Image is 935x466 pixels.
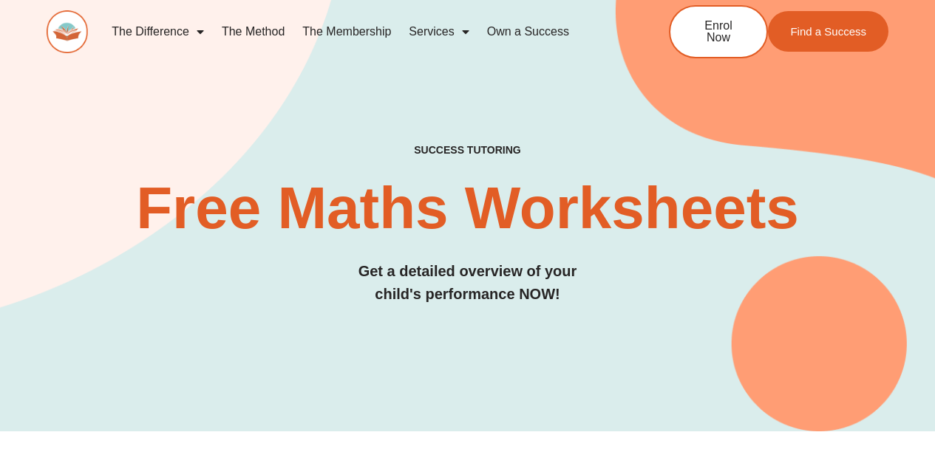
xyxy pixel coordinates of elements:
a: Find a Success [768,11,888,52]
span: Find a Success [790,26,866,37]
a: Enrol Now [669,5,768,58]
h2: Free Maths Worksheets​ [47,179,888,238]
h4: SUCCESS TUTORING​ [47,144,888,157]
a: The Method [213,15,293,49]
a: Services [400,15,477,49]
a: The Difference [103,15,213,49]
a: The Membership [293,15,400,49]
span: Enrol Now [693,20,744,44]
nav: Menu [103,15,620,49]
a: Own a Success [478,15,578,49]
h3: Get a detailed overview of your child's performance NOW! [47,260,888,306]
